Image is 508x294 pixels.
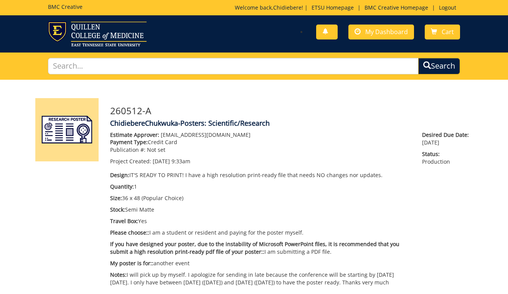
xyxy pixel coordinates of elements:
span: Payment Type: [110,138,148,146]
a: ETSU Homepage [308,4,358,11]
p: I am a student or resident and paying for the poster myself. [110,229,411,237]
p: [DATE] [422,131,473,146]
p: Credit Card [110,138,411,146]
p: Production [422,150,473,166]
span: Please choose:: [110,229,149,236]
span: Project Created: [110,158,151,165]
span: If you have designed your poster, due to the instability of Microsoft PowerPoint files, it is rec... [110,240,399,255]
span: [DATE] 9:33am [153,158,190,165]
p: I am submitting a PDF file. [110,240,411,256]
span: Notes: [110,271,127,278]
span: Cart [442,28,454,36]
span: Status: [422,150,473,158]
span: Travel Box: [110,217,138,225]
p: 1 [110,183,411,191]
span: Estimate Approver: [110,131,159,138]
p: Yes [110,217,411,225]
h5: BMC Creative [48,4,82,10]
span: Desired Due Date: [422,131,473,139]
span: Design: [110,171,129,179]
input: Search... [48,58,418,74]
p: IT'S READY TO PRINT! I have a high resolution print-ready file that needs NO changes nor updates. [110,171,411,179]
span: Publication #: [110,146,145,153]
h4: ChidiebereChukwuka-Posters: Scientific/Research [110,120,473,127]
span: Size: [110,194,122,202]
span: My poster is for:: [110,260,153,267]
span: Quantity: [110,183,134,190]
h3: 260512-A [110,106,473,116]
a: Cart [425,25,460,39]
a: Chidiebere [273,4,302,11]
img: ETSU logo [48,21,147,46]
p: [EMAIL_ADDRESS][DOMAIN_NAME] [110,131,411,139]
p: I will pick up by myself. I apologize for sending in late because the conference will be starting... [110,271,411,286]
p: 36 x 48 (Popular Choice) [110,194,411,202]
a: Logout [435,4,460,11]
p: another event [110,260,411,267]
p: Welcome back, ! | | | [235,4,460,11]
a: BMC Creative Homepage [361,4,432,11]
span: My Dashboard [365,28,408,36]
button: Search [418,58,460,74]
span: Not set [147,146,165,153]
span: Stock: [110,206,125,213]
a: My Dashboard [348,25,414,39]
img: Product featured image [35,98,99,161]
p: Semi Matte [110,206,411,214]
